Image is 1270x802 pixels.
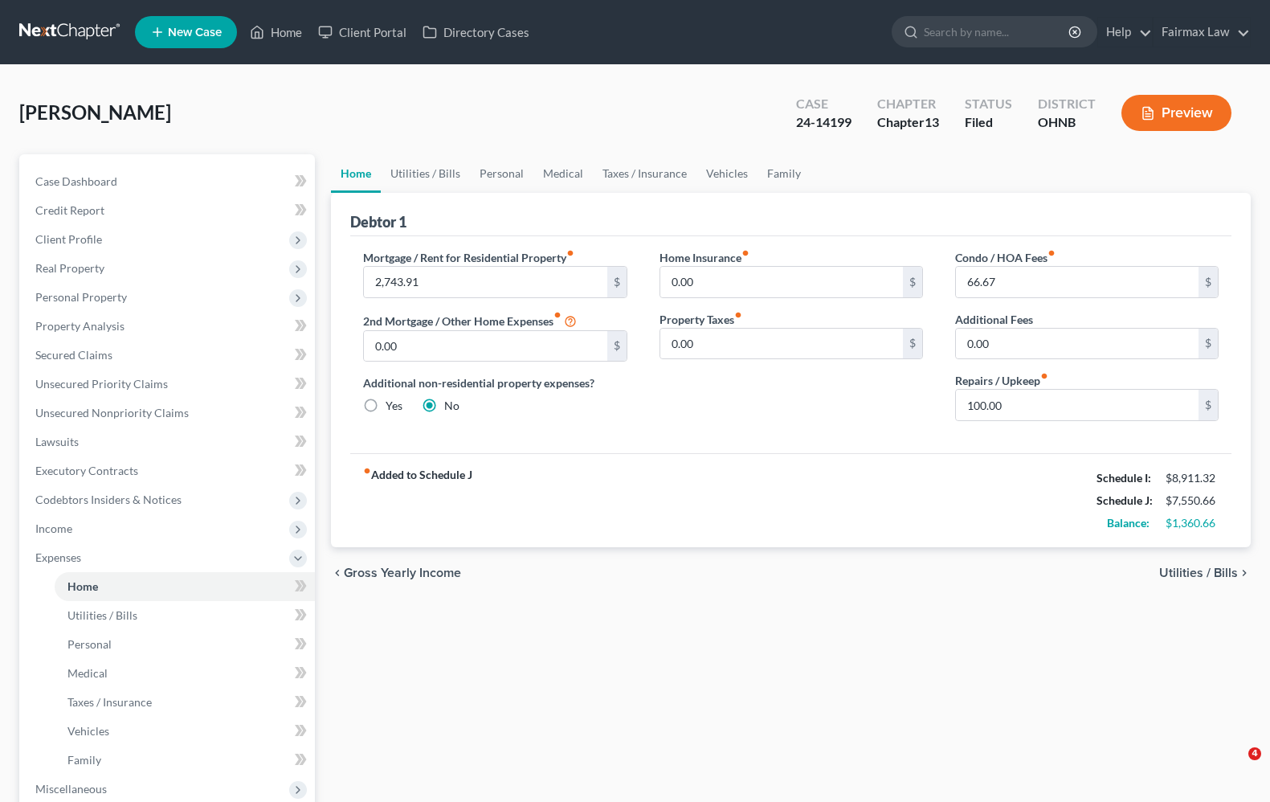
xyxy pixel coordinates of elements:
[310,18,414,47] a: Client Portal
[734,311,742,319] i: fiber_manual_record
[1199,390,1218,420] div: $
[331,567,461,579] button: chevron_left Gross Yearly Income
[660,329,903,359] input: --
[22,370,315,399] a: Unsecured Priority Claims
[607,267,627,297] div: $
[965,113,1012,132] div: Filed
[1199,267,1218,297] div: $
[35,406,189,419] span: Unsecured Nonpriority Claims
[364,267,606,297] input: --
[22,428,315,456] a: Lawsuits
[903,267,922,297] div: $
[956,329,1199,359] input: --
[1248,747,1261,760] span: 4
[758,154,811,193] a: Family
[35,782,107,796] span: Miscellaneous
[1166,515,1219,531] div: $1,360.66
[444,398,459,414] label: No
[35,377,168,391] span: Unsecured Priority Claims
[35,522,72,535] span: Income
[877,113,939,132] div: Chapter
[363,374,627,391] label: Additional non-residential property expenses?
[533,154,593,193] a: Medical
[35,435,79,448] span: Lawsuits
[35,290,127,304] span: Personal Property
[593,154,696,193] a: Taxes / Insurance
[35,493,182,506] span: Codebtors Insiders & Notices
[553,311,561,319] i: fiber_manual_record
[363,311,577,330] label: 2nd Mortgage / Other Home Expenses
[956,267,1199,297] input: --
[1121,95,1231,131] button: Preview
[55,601,315,630] a: Utilities / Bills
[242,18,310,47] a: Home
[660,249,749,266] label: Home Insurance
[22,167,315,196] a: Case Dashboard
[955,372,1048,389] label: Repairs / Upkeep
[363,467,371,475] i: fiber_manual_record
[1096,493,1153,507] strong: Schedule J:
[22,456,315,485] a: Executory Contracts
[877,95,939,113] div: Chapter
[1238,567,1251,579] i: chevron_right
[386,398,402,414] label: Yes
[350,212,406,231] div: Debtor 1
[381,154,470,193] a: Utilities / Bills
[1166,470,1219,486] div: $8,911.32
[35,261,104,275] span: Real Property
[19,100,171,124] span: [PERSON_NAME]
[925,114,939,129] span: 13
[741,249,749,257] i: fiber_manual_record
[67,637,112,651] span: Personal
[955,249,1056,266] label: Condo / HOA Fees
[55,717,315,746] a: Vehicles
[1166,493,1219,509] div: $7,550.66
[67,724,109,738] span: Vehicles
[566,249,574,257] i: fiber_manual_record
[956,390,1199,420] input: --
[35,232,102,246] span: Client Profile
[1038,95,1096,113] div: District
[1159,567,1238,579] span: Utilities / Bills
[35,550,81,564] span: Expenses
[55,659,315,688] a: Medical
[363,249,574,266] label: Mortgage / Rent for Residential Property
[1199,329,1218,359] div: $
[696,154,758,193] a: Vehicles
[796,113,851,132] div: 24-14199
[796,95,851,113] div: Case
[1107,516,1150,530] strong: Balance:
[22,399,315,428] a: Unsecured Nonpriority Claims
[955,311,1033,328] label: Additional Fees
[331,154,381,193] a: Home
[924,17,1071,47] input: Search by name...
[414,18,537,47] a: Directory Cases
[1040,372,1048,380] i: fiber_manual_record
[55,572,315,601] a: Home
[1098,18,1152,47] a: Help
[1215,747,1254,786] iframe: Intercom live chat
[364,331,606,362] input: --
[1047,249,1056,257] i: fiber_manual_record
[1154,18,1250,47] a: Fairmax Law
[22,196,315,225] a: Credit Report
[55,688,315,717] a: Taxes / Insurance
[168,27,222,39] span: New Case
[1096,471,1151,485] strong: Schedule I:
[55,746,315,775] a: Family
[35,319,125,333] span: Property Analysis
[22,341,315,370] a: Secured Claims
[660,267,903,297] input: --
[344,567,461,579] span: Gross Yearly Income
[67,608,137,622] span: Utilities / Bills
[1038,113,1096,132] div: OHNB
[660,311,742,328] label: Property Taxes
[331,567,344,579] i: chevron_left
[67,753,101,767] span: Family
[363,467,472,534] strong: Added to Schedule J
[67,695,152,709] span: Taxes / Insurance
[965,95,1012,113] div: Status
[55,630,315,659] a: Personal
[903,329,922,359] div: $
[1159,567,1251,579] button: Utilities / Bills chevron_right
